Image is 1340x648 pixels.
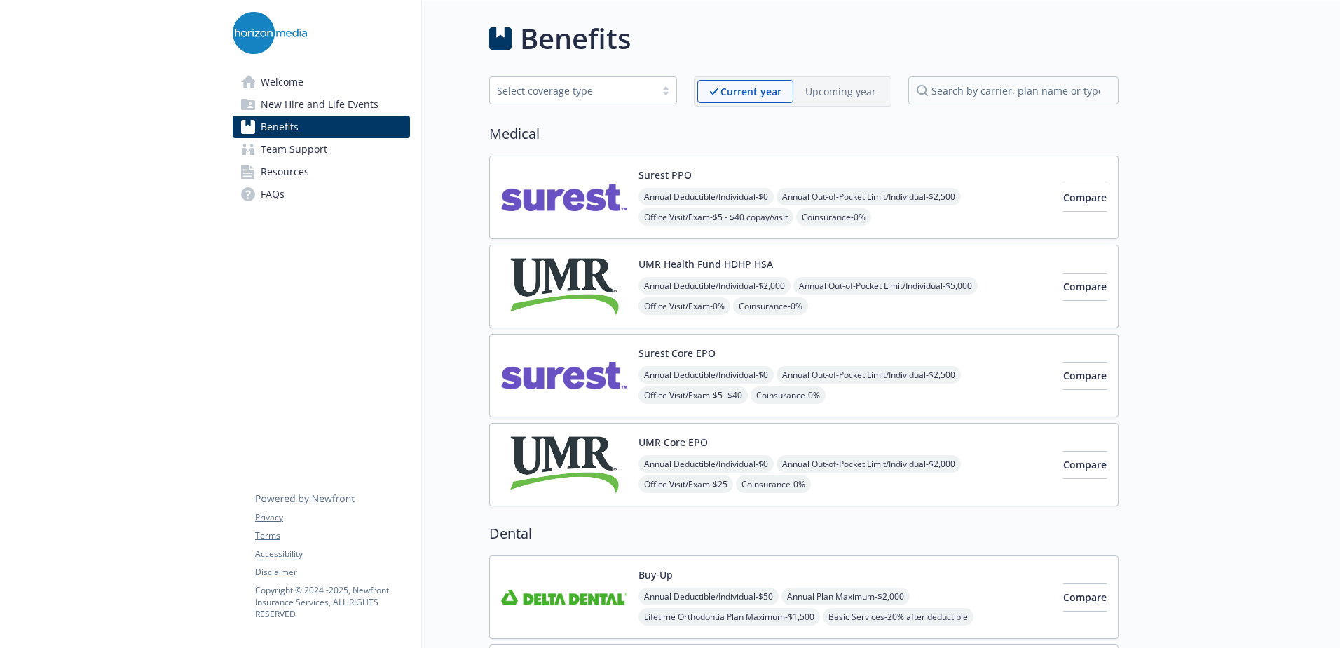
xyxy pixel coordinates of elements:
[489,123,1119,144] h2: Medical
[261,138,327,161] span: Team Support
[751,386,826,404] span: Coinsurance - 0%
[1063,362,1107,390] button: Compare
[777,455,961,473] span: Annual Out-of-Pocket Limit/Individual - $2,000
[638,567,673,582] button: Buy-Up
[733,297,808,315] span: Coinsurance - 0%
[489,523,1119,544] h2: Dental
[638,588,779,605] span: Annual Deductible/Individual - $50
[638,475,733,493] span: Office Visit/Exam - $25
[638,435,708,450] button: UMR Core EPO
[261,93,378,116] span: New Hire and Life Events
[255,584,409,620] p: Copyright © 2024 - 2025 , Newfront Insurance Services, ALL RIGHTS RESERVED
[908,76,1119,104] input: search by carrier, plan name or type
[638,386,748,404] span: Office Visit/Exam - $5 -$40
[638,188,774,205] span: Annual Deductible/Individual - $0
[233,161,410,183] a: Resources
[777,366,961,384] span: Annual Out-of-Pocket Limit/Individual - $2,500
[1063,369,1107,382] span: Compare
[233,93,410,116] a: New Hire and Life Events
[777,188,961,205] span: Annual Out-of-Pocket Limit/Individual - $2,500
[638,608,820,626] span: Lifetime Orthodontia Plan Maximum - $1,500
[501,435,627,494] img: UMR carrier logo
[638,257,773,271] button: UMR Health Fund HDHP HSA
[497,83,648,98] div: Select coverage type
[501,168,627,227] img: Surest carrier logo
[1063,583,1107,612] button: Compare
[1063,590,1107,604] span: Compare
[793,277,978,295] span: Annual Out-of-Pocket Limit/Individual - $5,000
[255,529,409,542] a: Terms
[233,138,410,161] a: Team Support
[501,346,627,405] img: Surest carrier logo
[1063,273,1107,301] button: Compare
[823,608,973,626] span: Basic Services - 20% after deductible
[255,548,409,560] a: Accessibility
[805,84,876,99] p: Upcoming year
[638,168,692,182] button: Surest PPO
[501,567,627,627] img: Delta Dental Insurance Company carrier logo
[255,566,409,579] a: Disclaimer
[638,208,793,226] span: Office Visit/Exam - $5 - $40 copay/visit
[1063,184,1107,212] button: Compare
[1063,280,1107,293] span: Compare
[638,455,774,473] span: Annual Deductible/Individual - $0
[638,346,716,360] button: Surest Core EPO
[520,18,631,60] h1: Benefits
[796,208,871,226] span: Coinsurance - 0%
[501,257,627,316] img: UMR carrier logo
[736,475,811,493] span: Coinsurance - 0%
[781,588,910,605] span: Annual Plan Maximum - $2,000
[261,183,285,205] span: FAQs
[261,116,299,138] span: Benefits
[1063,451,1107,479] button: Compare
[638,366,774,384] span: Annual Deductible/Individual - $0
[233,183,410,205] a: FAQs
[638,297,730,315] span: Office Visit/Exam - 0%
[638,277,791,295] span: Annual Deductible/Individual - $2,000
[261,71,303,93] span: Welcome
[233,116,410,138] a: Benefits
[720,84,781,99] p: Current year
[1063,191,1107,204] span: Compare
[1063,458,1107,471] span: Compare
[233,71,410,93] a: Welcome
[255,511,409,524] a: Privacy
[261,161,309,183] span: Resources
